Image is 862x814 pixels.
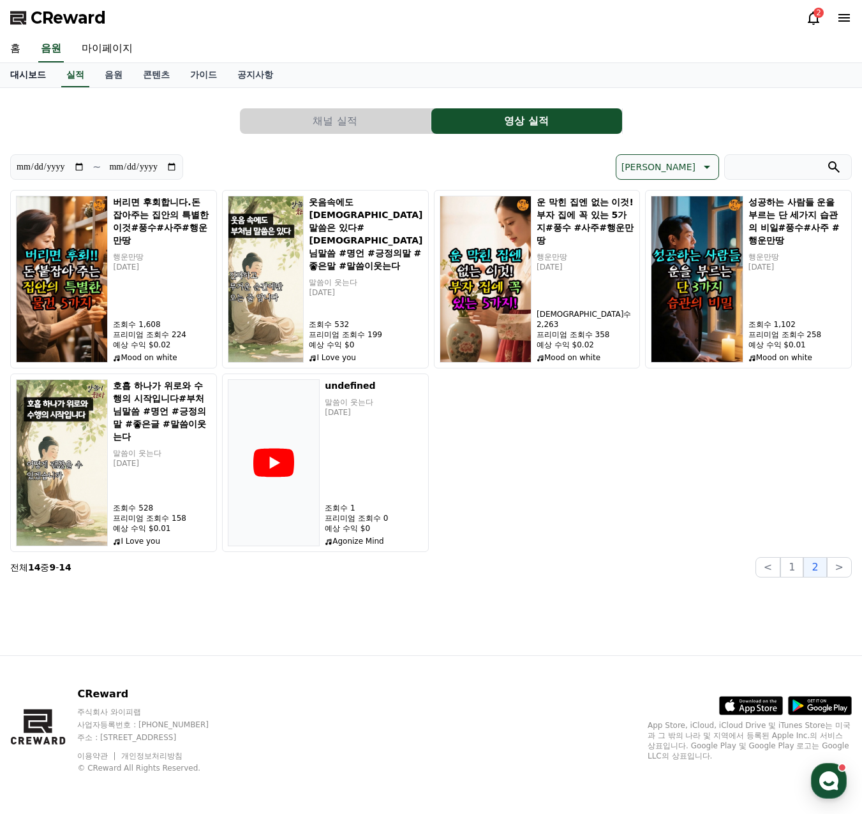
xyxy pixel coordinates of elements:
p: 예상 수익 $0.01 [748,340,846,350]
p: I Love you [309,352,422,363]
p: 프리미엄 조회수 224 [113,330,211,340]
p: 프리미엄 조회수 358 [537,330,634,340]
p: 조회수 528 [113,503,211,513]
p: Mood on white [113,352,211,363]
p: 조회수 532 [309,319,422,330]
span: 홈 [40,423,48,433]
button: 채널 실적 [240,108,431,134]
img: 버리면 후회합니다.돈 잡아주는 집안의 특별한 이것#풍수#사주#행운만땅 [16,196,108,363]
a: 공지사항 [227,63,283,87]
a: 가이드 [180,63,227,87]
button: 성공하는 사람들 운을 부르는 단 세가지 습관의 비일#풍수#사주 #행운만땅 성공하는 사람들 운을 부르는 단 세가지 습관의 비일#풍수#사주 #행운만땅 행운만땅 [DATE] 조회수... [645,190,852,368]
p: [DEMOGRAPHIC_DATA]수 2,263 [537,309,634,330]
h5: 성공하는 사람들 운을 부르는 단 세가지 습관의 비일#풍수#사주 #행운만땅 [748,196,846,247]
span: 설정 [197,423,212,433]
img: 웃음속에도 부처님 말씀은 있다#부처님말씀 #명언 #긍정의말 #좋은말 #말씀이웃는다 [228,196,304,363]
p: [PERSON_NAME] [621,158,695,176]
p: 사업자등록번호 : [PHONE_NUMBER] [77,720,233,730]
div: 2 [814,8,824,18]
a: 실적 [61,63,89,87]
button: 2 [803,557,826,578]
p: App Store, iCloud, iCloud Drive 및 iTunes Store는 미국과 그 밖의 나라 및 지역에서 등록된 Apple Inc.의 서비스 상표입니다. Goo... [648,720,852,761]
button: 버리면 후회합니다.돈 잡아주는 집안의 특별한 이것#풍수#사주#행운만땅 버리면 후회합니다.돈 잡아주는 집안의 특별한 이것#풍수#사주#행운만땅 행운만땅 [DATE] 조회수 1,6... [10,190,217,368]
p: ~ [93,159,101,175]
h5: 운 막힌 집엔 없는 이것! 부자 집에 꼭 있는 5가지#풍수 #사주#행운만땅 [537,196,634,247]
p: Agonize Mind [325,536,422,546]
span: 대화 [117,424,132,434]
a: 이용약관 [77,752,117,760]
p: 주식회사 와이피랩 [77,707,233,717]
h5: 호흡 하나가 위로와 수행의 시작입니다#부처님말씀 #명언 #긍정의말 #좋은글 #말씀이웃는다 [113,379,211,443]
p: 조회수 1 [325,503,422,513]
button: undefined 말씀이 웃는다 [DATE] 조회수 1 프리미엄 조회수 0 예상 수익 $0 Agonize Mind [222,374,429,552]
p: [DATE] [748,262,846,272]
img: 성공하는 사람들 운을 부르는 단 세가지 습관의 비일#풍수#사주 #행운만땅 [651,196,743,363]
h5: 웃음속에도 [DEMOGRAPHIC_DATA] 말씀은 있다#[DEMOGRAPHIC_DATA]님말씀 #명언 #긍정의말 #좋은말 #말씀이웃는다 [309,196,422,272]
a: 대화 [84,404,165,436]
p: [DATE] [309,287,422,298]
strong: 14 [59,562,71,572]
p: 프리미엄 조회수 0 [325,513,422,523]
p: 예상 수익 $0.01 [113,523,211,534]
p: I Love you [113,536,211,546]
button: 호흡 하나가 위로와 수행의 시작입니다#부처님말씀 #명언 #긍정의말 #좋은글 #말씀이웃는다 호흡 하나가 위로와 수행의 시작입니다#부처님말씀 #명언 #긍정의말 #좋은글 #말씀이웃... [10,374,217,552]
p: 프리미엄 조회수 258 [748,330,846,340]
button: 웃음속에도 부처님 말씀은 있다#부처님말씀 #명언 #긍정의말 #좋은말 #말씀이웃는다 웃음속에도 [DEMOGRAPHIC_DATA] 말씀은 있다#[DEMOGRAPHIC_DATA]님... [222,190,429,368]
p: 행운만땅 [113,252,211,262]
img: 운 막힌 집엔 없는 이것! 부자 집에 꼭 있는 5가지#풍수 #사주#행운만땅 [440,196,531,363]
p: 예상 수익 $0 [325,523,422,534]
p: 주소 : [STREET_ADDRESS] [77,732,233,743]
p: 말씀이 웃는다 [309,277,422,287]
p: [DATE] [537,262,634,272]
p: © CReward All Rights Reserved. [77,763,233,773]
a: 음원 [38,36,64,62]
button: 운 막힌 집엔 없는 이것! 부자 집에 꼭 있는 5가지#풍수 #사주#행운만땅 운 막힌 집엔 없는 이것! 부자 집에 꼭 있는 5가지#풍수 #사주#행운만땅 행운만땅 [DATE] [... [434,190,641,368]
p: 행운만땅 [748,252,846,262]
button: [PERSON_NAME] [616,154,719,180]
button: 1 [780,557,803,578]
p: 전체 중 - [10,561,71,574]
a: CReward [10,8,106,28]
p: 예상 수익 $0.02 [113,340,211,350]
p: 말씀이 웃는다 [113,448,211,458]
h5: 버리면 후회합니다.돈 잡아주는 집안의 특별한 이것#풍수#사주#행운만땅 [113,196,211,247]
p: 예상 수익 $0.02 [537,340,634,350]
strong: 9 [49,562,56,572]
p: 조회수 1,608 [113,319,211,330]
a: 설정 [165,404,245,436]
strong: 14 [28,562,40,572]
img: 호흡 하나가 위로와 수행의 시작입니다#부처님말씀 #명언 #긍정의말 #좋은글 #말씀이웃는다 [16,379,108,546]
a: 2 [806,10,821,25]
p: [DATE] [325,407,422,418]
button: > [827,557,852,578]
a: 음원 [94,63,133,87]
p: 프리미엄 조회수 199 [309,330,422,340]
p: Mood on white [537,352,634,363]
h5: undefined [325,379,422,392]
button: 영상 실적 [431,108,622,134]
p: Mood on white [748,352,846,363]
p: 예상 수익 $0 [309,340,422,350]
p: 말씀이 웃는다 [325,397,422,407]
p: 프리미엄 조회수 158 [113,513,211,523]
p: 조회수 1,102 [748,319,846,330]
span: CReward [31,8,106,28]
a: 콘텐츠 [133,63,180,87]
p: 행운만땅 [537,252,634,262]
p: [DATE] [113,458,211,469]
a: 홈 [4,404,84,436]
p: CReward [77,687,233,702]
a: 마이페이지 [71,36,143,62]
button: < [755,557,780,578]
a: 채널 실적 [240,108,431,134]
p: [DATE] [113,262,211,272]
a: 개인정보처리방침 [121,752,182,760]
